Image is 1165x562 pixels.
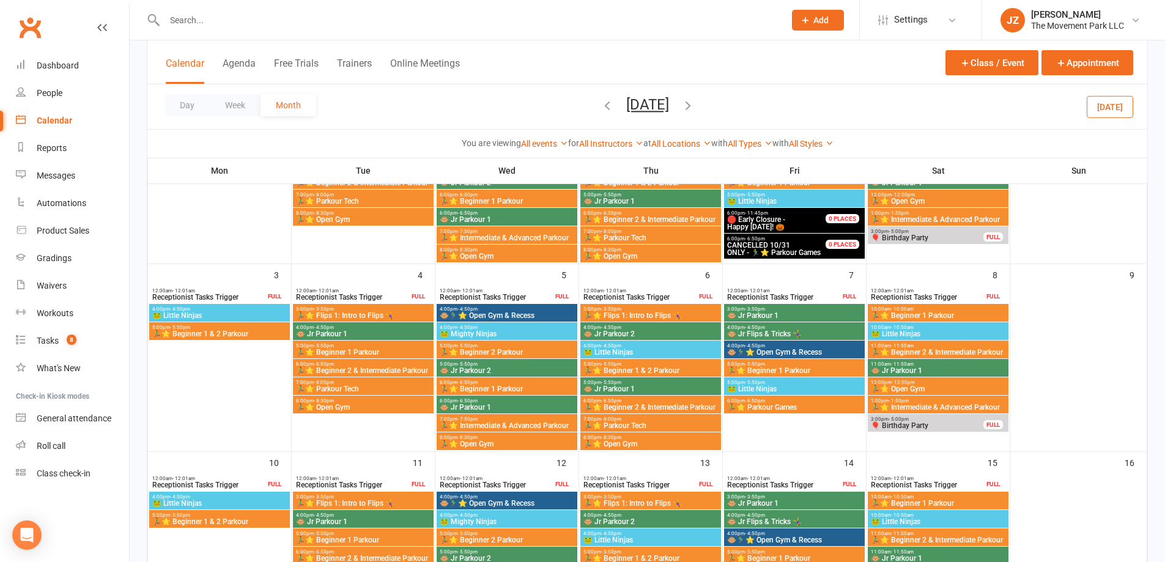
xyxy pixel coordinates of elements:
span: Receptionist Tasks Trigger [152,481,265,489]
span: 6:00pm [439,398,575,404]
div: 14 [844,452,866,472]
span: 🏃‍♂️⭐ Open Gym [583,440,719,448]
span: - 12:01am [604,288,626,294]
span: 12:00am [439,476,553,481]
span: - 10:50am [891,306,914,312]
span: - 10:50am [891,325,914,330]
span: 🏃‍♂️⭐ Intermediate & Advanced Parkour [870,404,1006,411]
button: Free Trials [274,57,319,84]
span: 12:00am [152,288,265,294]
span: - 12:01am [172,288,195,294]
span: 🏃‍♂️⭐ Beginner 2 & Intermediate Parkour [295,179,431,187]
span: 12:00pm [870,380,1006,385]
span: - 5:00pm [889,416,909,422]
th: Fri [723,158,867,183]
span: - 4:50pm [457,306,478,312]
span: 12:00am [870,476,984,481]
span: 5:00pm [439,361,575,367]
span: Receptionist Tasks Trigger [583,294,697,301]
div: 16 [1125,452,1147,472]
span: 🏃‍♂️⭐ Parkour Tech [583,422,719,429]
div: JZ [1000,8,1025,32]
span: 🐵 Jr Parkour 1 [583,385,719,393]
span: 🏃‍♂️⭐ Intermediate & Advanced Parkour [870,216,1006,223]
span: Receptionist Tasks Trigger [583,481,697,489]
span: 11:00am [870,361,1006,367]
span: - 12:01am [747,288,770,294]
div: Open Intercom Messenger [12,520,42,550]
span: - 8:30pm [314,210,334,216]
div: FULL [696,292,716,301]
div: FULL [840,479,859,489]
span: - 12:01am [316,288,339,294]
span: 7:00pm [583,229,719,234]
span: 🐸 Little Ninjas [727,385,862,393]
div: 15 [988,452,1010,472]
a: People [16,79,129,107]
span: 10:00am [870,306,1006,312]
div: Roll call [37,441,65,451]
span: 🐵 Jr Parkour 1 [870,367,1006,374]
button: [DATE] [626,96,669,113]
span: 4:00pm [583,325,719,330]
span: Happy [DATE]! 🎃 [727,216,840,231]
span: 🐵🏃‍♂️⭐ Open Gym & Recess [439,312,575,319]
span: 5:00pm [152,325,287,330]
span: 🏃‍♂️⭐ Parkour Tech [295,385,431,393]
div: 3 [274,264,291,284]
div: People [37,88,62,98]
div: 12 [557,452,579,472]
a: Waivers [16,272,129,300]
span: 🐵 Jr Parkour 2 [439,367,575,374]
span: 8:00pm [439,435,575,440]
div: What's New [37,363,81,373]
span: 🏃‍♂️⭐ Flips 1: Intro to Flips 🤸‍♀️ [295,312,431,319]
div: 13 [700,452,722,472]
button: Week [210,94,261,116]
span: 🏃‍♂️⭐ Parkour Tech [295,198,431,205]
span: 🏃‍♂️⭐ Open Gym [439,440,575,448]
span: 6:00pm [439,210,575,216]
strong: with [772,138,789,148]
span: 6:00pm [439,192,575,198]
span: - 6:50pm [457,210,478,216]
span: 🏃‍♂️⭐ Beginner 2 & Intermediate Parkour [583,404,719,411]
div: Calendar [37,116,72,125]
span: 3:00pm [295,306,431,312]
span: 🏃‍♂️⭐ Beginner 1 Parkour [439,385,575,393]
span: - 8:30pm [457,247,478,253]
span: - 8:30pm [457,435,478,440]
span: - 4:50pm [314,325,334,330]
span: Receptionist Tasks Trigger [727,294,840,301]
span: 5:00pm [727,380,862,385]
span: - 5:50pm [745,380,765,385]
span: Receptionist Tasks Trigger [295,481,409,489]
span: 🏃‍♂️⭐ Open Gym [295,404,431,411]
div: FULL [983,420,1003,429]
span: 🐸 Little Ninjas [727,198,862,205]
button: [DATE] [1087,95,1133,117]
span: 3:00pm [727,306,862,312]
div: Workouts [37,308,73,318]
a: All Locations [651,139,711,149]
div: 0 PLACES [826,240,859,249]
span: - 8:30pm [601,435,621,440]
span: Receptionist Tasks Trigger [727,481,840,489]
div: Messages [37,171,75,180]
span: 12:00am [583,288,697,294]
span: - 6:50pm [457,380,478,385]
span: 🏃‍♂️⭐ Beginner 1 & 2 Parkour [152,330,287,338]
div: General attendance [37,413,111,423]
span: 4:00pm [727,325,862,330]
span: 7:00pm [295,380,431,385]
span: 🐵 Jr Parkour 1 [727,312,862,319]
span: - 12:01am [460,476,483,481]
span: ONLY - 🏃‍♂️⭐ Parkour Games [727,242,840,256]
span: 6:00pm [295,361,431,367]
span: - 12:01am [172,476,195,481]
span: - 6:50pm [745,398,765,404]
a: Tasks 8 [16,327,129,355]
span: CANCELLED 10/31 [727,241,790,250]
span: - 5:50pm [457,361,478,367]
span: 12:00am [870,288,984,294]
